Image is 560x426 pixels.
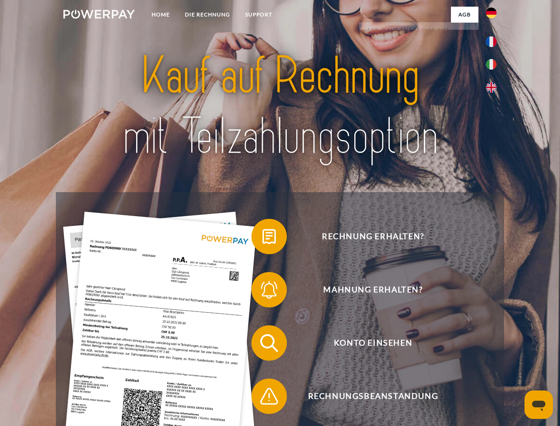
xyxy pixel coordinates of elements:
[264,272,482,308] span: Mahnung erhalten?
[251,219,482,254] button: Rechnung erhalten?
[451,7,478,23] a: agb
[251,272,482,308] button: Mahnung erhalten?
[251,379,482,414] button: Rechnungsbeanstandung
[486,36,497,47] img: fr
[486,59,497,70] img: it
[525,390,553,419] iframe: Schaltfläche zum Öffnen des Messaging-Fensters
[486,8,497,18] img: de
[144,7,177,23] a: Home
[258,279,280,301] img: qb_bell.svg
[264,379,482,414] span: Rechnungsbeanstandung
[85,43,475,170] img: title-powerpay_de.svg
[264,219,482,254] span: Rechnung erhalten?
[238,7,280,23] a: SUPPORT
[264,325,482,361] span: Konto einsehen
[63,10,135,19] img: logo-powerpay-white.svg
[258,225,280,248] img: qb_bill.svg
[258,385,280,407] img: qb_warning.svg
[251,325,482,361] button: Konto einsehen
[486,82,497,93] img: en
[359,22,478,38] a: AGB (Kauf auf Rechnung)
[258,332,280,354] img: qb_search.svg
[177,7,238,23] a: DIE RECHNUNG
